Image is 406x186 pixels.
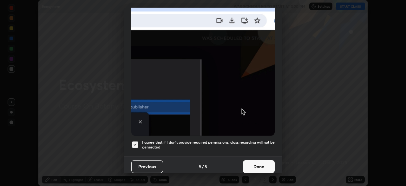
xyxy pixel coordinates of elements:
[199,163,201,170] h4: 5
[202,163,204,170] h4: /
[142,140,275,150] h5: I agree that if I don't provide required permissions, class recording will not be generated
[205,163,207,170] h4: 5
[243,160,275,173] button: Done
[131,160,163,173] button: Previous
